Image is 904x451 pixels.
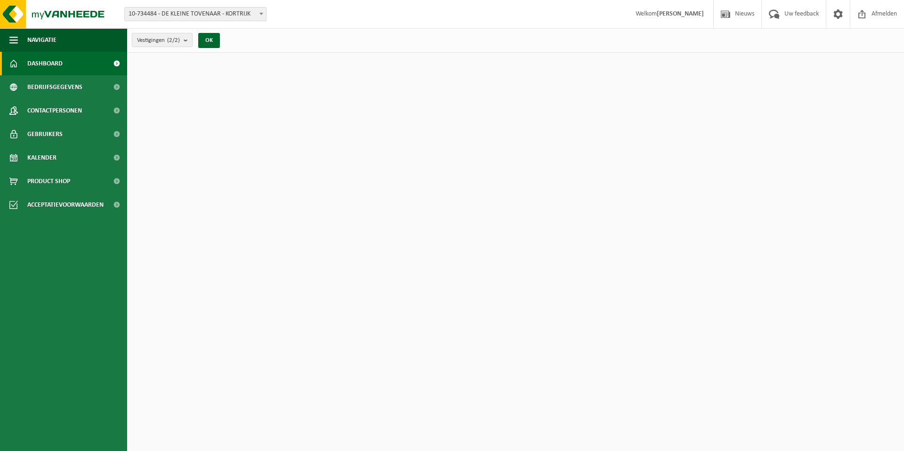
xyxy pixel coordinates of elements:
[167,37,180,43] count: (2/2)
[27,75,82,99] span: Bedrijfsgegevens
[657,10,704,17] strong: [PERSON_NAME]
[124,7,266,21] span: 10-734484 - DE KLEINE TOVENAAR - KORTRIJK
[27,28,56,52] span: Navigatie
[137,33,180,48] span: Vestigingen
[132,33,193,47] button: Vestigingen(2/2)
[198,33,220,48] button: OK
[27,99,82,122] span: Contactpersonen
[27,146,56,169] span: Kalender
[27,122,63,146] span: Gebruikers
[27,193,104,217] span: Acceptatievoorwaarden
[27,169,70,193] span: Product Shop
[125,8,266,21] span: 10-734484 - DE KLEINE TOVENAAR - KORTRIJK
[27,52,63,75] span: Dashboard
